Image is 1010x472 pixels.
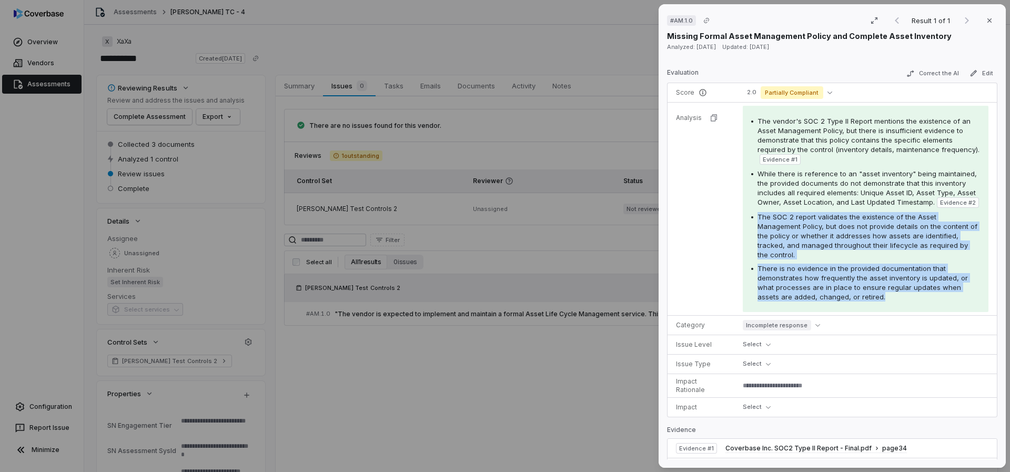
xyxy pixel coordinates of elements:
[912,15,952,26] p: Result 1 of 1
[761,86,823,99] span: Partially Compliant
[743,338,775,351] button: Select
[725,444,907,453] button: Coverbase Inc. SOC2 Type II Report - Final.pdfpage34
[882,444,907,453] span: page 34
[679,444,714,453] span: Evidence # 1
[676,403,726,411] p: Impact
[676,377,726,394] p: Impact Rationale
[667,68,699,81] p: Evaluation
[697,11,716,30] button: Copy link
[743,320,811,330] span: Incomplete response
[902,67,963,80] button: Correct the AI
[667,426,997,438] p: Evidence
[667,31,952,42] p: Missing Formal Asset Management Policy and Complete Asset Inventory
[965,67,997,79] button: Edit
[725,444,872,453] span: Coverbase Inc. SOC2 Type II Report - Final.pdf
[676,340,726,349] p: Issue Level
[722,43,769,51] span: Updated: [DATE]
[670,16,693,25] span: # AM.1.0
[757,213,977,259] span: The SOC 2 report validates the existence of the Asset Management Policy, but does not provide det...
[743,358,775,370] button: Select
[676,114,702,122] p: Analysis
[667,43,716,51] span: Analyzed: [DATE]
[763,155,797,164] span: Evidence # 1
[940,198,976,207] span: Evidence # 2
[676,321,726,329] p: Category
[757,169,977,206] span: While there is reference to an "asset inventory" being maintained, the provided documents do not ...
[743,401,775,414] button: Select
[676,360,726,368] p: Issue Type
[743,86,836,99] button: 2.0Partially Compliant
[757,264,968,301] span: There is no evidence in the provided documentation that demonstrates how frequently the asset inv...
[757,117,979,154] span: The vendor's SOC 2 Type II Report mentions the existence of an Asset Management Policy, but there...
[676,88,726,97] p: Score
